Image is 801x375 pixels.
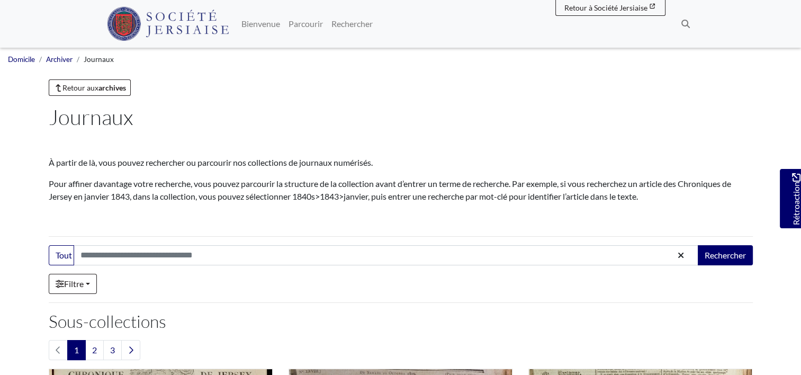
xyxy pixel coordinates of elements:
h1: Journaux [49,104,753,130]
span: Aller à la page 1 [67,340,86,360]
a: Retour auxarchives [49,79,131,96]
font: Rétroaction [791,182,801,225]
a: Archiver [46,55,73,64]
p: À partir de là, vous pouvez rechercher ou parcourir nos collections de journaux numérisés. [49,156,753,169]
a: Page suivante [121,340,140,360]
a: Logo de la Société Jersiaise [107,4,229,43]
font: Retour aux [62,83,126,92]
a: Rechercher [327,13,377,34]
a: Domicile [8,55,35,64]
a: Souhaitez-vous nous faire part de vos commentaires ? [780,169,801,228]
a: Aller à la page 3 [103,340,122,360]
button: Tout [49,245,74,265]
li: Page précédente [49,340,68,360]
a: Parcourir [284,13,327,34]
span: Retour à Société Jersiaise [564,3,647,12]
p: Pour affiner davantage votre recherche, vous pouvez parcourir la structure de la collection avant... [49,177,753,203]
button: Rechercher [698,245,753,265]
a: Aller à la page 2 [85,340,104,360]
font: Filtre [64,279,84,289]
img: Société Jersiaise [107,7,229,41]
nav: pagination [49,340,753,360]
input: Rechercher dans cette collection... [74,245,699,265]
h2: Sous-collections [49,311,753,332]
a: Bienvenue [237,13,284,34]
span: Journaux [84,55,114,64]
strong: archives [98,83,126,92]
a: Filtre [49,274,97,294]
